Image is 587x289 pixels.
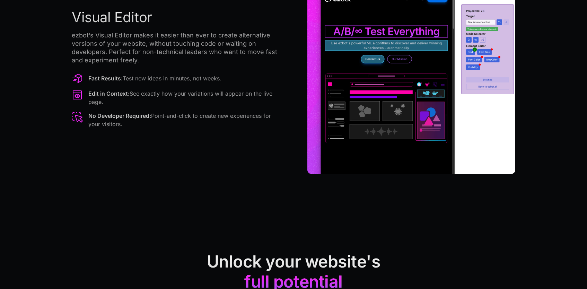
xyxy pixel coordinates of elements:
strong: Edit in Context: [88,90,130,97]
p: See exactly how your variations will appear on the live page. [88,89,280,106]
p: ezbot’s Visual Editor makes it easier than ever to create alternative versions of your website, w... [72,31,280,64]
strong: No Developer Required: [88,112,151,119]
strong: Fast Results: [88,75,123,82]
p: Point-and-click to create new experiences for your visitors. [88,112,280,128]
p: Test new ideas in minutes, not weeks. [88,74,221,82]
h2: Visual Editor [72,9,280,26]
